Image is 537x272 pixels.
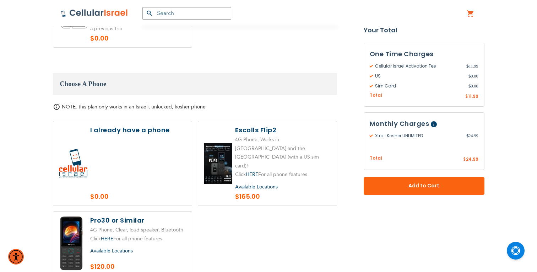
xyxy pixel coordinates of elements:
span: 11.99 [468,93,478,99]
span: Monthly Charges [370,119,429,128]
a: Available Locations [90,247,133,254]
a: Available Locations [235,183,278,190]
span: $ [465,94,468,100]
span: Choose A Phone [60,80,107,87]
span: $ [466,63,469,69]
span: Cellular Israel Activation Fee [370,63,466,69]
span: NOTE: this plan only works in an Israeli, unlocked, kosher phone [62,103,206,110]
span: 24.99 [466,156,478,162]
span: US [370,73,468,79]
span: 0.00 [468,83,478,89]
a: HERE [246,171,258,178]
span: Help [431,122,437,128]
span: $ [463,157,466,163]
span: Sim Card [370,83,468,89]
span: 11.99 [466,63,478,69]
span: Total [370,92,382,99]
div: Accessibility Menu [8,249,24,265]
span: Total [370,155,382,162]
span: Add to Cart [387,182,461,190]
img: Cellular Israel Logo [61,9,128,17]
span: $ [466,133,469,139]
span: $ [468,83,471,89]
button: Add to Cart [364,177,484,195]
span: 24.99 [466,133,478,139]
span: Xtra : Kosher UNLIMITED [370,133,466,139]
span: 0.00 [468,73,478,79]
strong: Your Total [364,25,484,36]
span: $ [468,73,471,79]
a: HERE [101,235,113,242]
input: Search [142,7,231,20]
h3: One Time Charges [370,49,478,59]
